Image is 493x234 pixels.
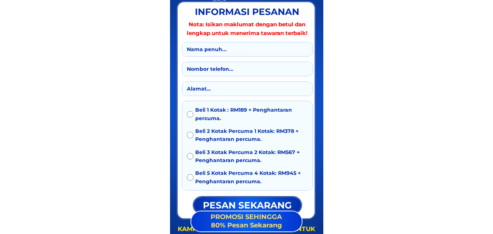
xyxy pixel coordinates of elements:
[185,82,309,96] input: Alamat...
[195,127,308,143] span: Beli 2 Kotak Percuma 1 Kotak: RM378 + Penghantaran percuma.
[195,106,308,122] span: Beli 1 Kotak : RM189 + Penghantaran percuma.
[189,5,305,18] div: INFORMASI PESANAN
[194,197,301,213] p: pesan sekarang
[195,169,308,185] span: Beli 5 Kotak Percuma 4 Kotak: RM945 + Penghantaran percuma.
[211,213,282,229] span: PROMOSI SEHINGGA 80% Pesan Sekarang
[185,42,309,56] input: Nama penuh...
[185,62,309,76] input: Nombor telefon...
[184,20,311,38] div: Nota: Isikan maklumat dengan betul dan lengkap untuk menerima tawaran terbaik!
[195,148,308,165] span: Beli 3 Kotak Percuma 2 Kotak: RM567 + Penghantaran percuma.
